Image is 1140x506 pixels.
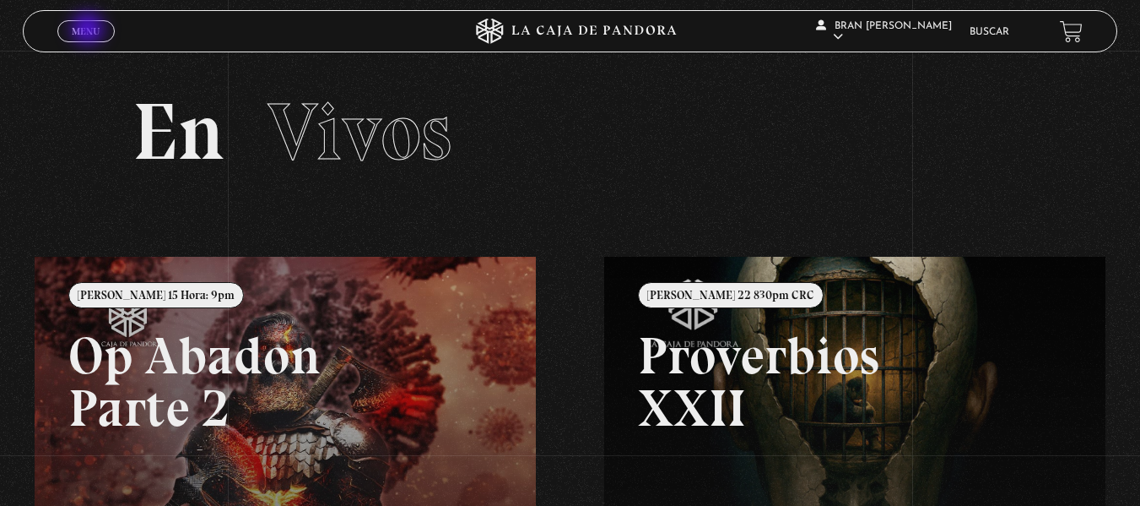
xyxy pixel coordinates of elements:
[66,41,105,52] span: Cerrar
[1060,19,1083,42] a: View your shopping cart
[816,21,952,42] span: Bran [PERSON_NAME]
[72,26,100,36] span: Menu
[132,92,1008,172] h2: En
[970,27,1009,37] a: Buscar
[267,84,451,180] span: Vivos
